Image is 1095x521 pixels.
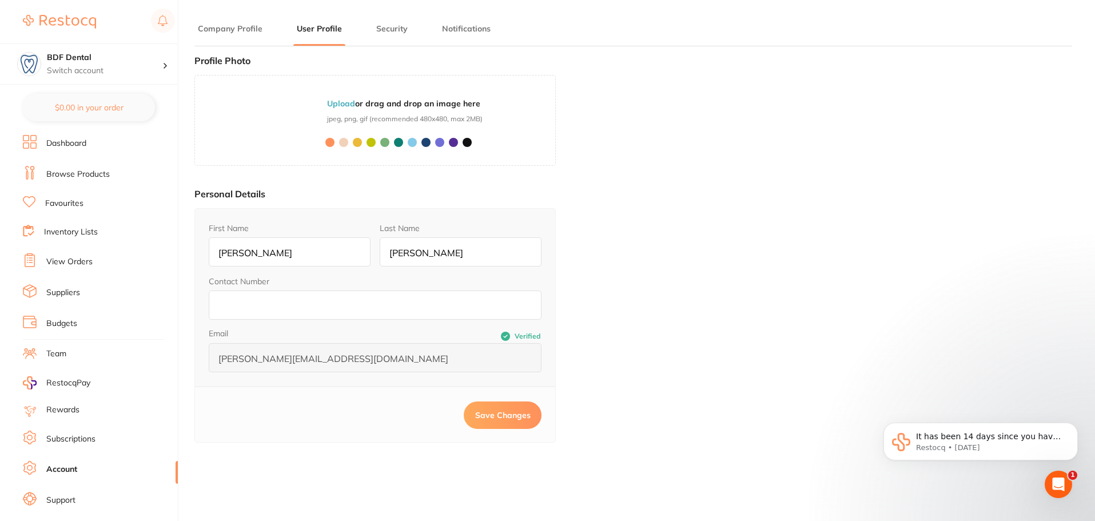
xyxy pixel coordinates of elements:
a: View Orders [46,256,93,268]
iframe: Intercom notifications message [866,399,1095,490]
span: Save Changes [475,410,531,420]
p: or drag and drop an image here [327,98,483,110]
label: Contact Number [209,277,269,286]
button: User Profile [293,23,345,34]
a: Team [46,348,66,360]
a: Dashboard [46,138,86,149]
a: Account [46,464,77,475]
a: Subscriptions [46,433,95,445]
a: Rewards [46,404,79,416]
p: Switch account [47,65,162,77]
a: Restocq Logo [23,9,96,35]
button: Security [373,23,411,34]
a: Support [46,495,75,506]
a: Suppliers [46,287,80,299]
a: Budgets [46,318,77,329]
h4: BDF Dental [47,52,162,63]
img: RestocqPay [23,376,37,389]
span: RestocqPay [46,377,90,389]
label: Profile Photo [194,55,250,66]
button: Notifications [439,23,494,34]
button: Save Changes [464,401,541,429]
label: First Name [209,224,249,233]
span: jpeg, png, gif (recommended 480x480, max 2MB) [327,114,483,124]
label: Personal Details [194,188,265,200]
button: Company Profile [194,23,266,34]
div: DA [268,89,309,130]
a: Favourites [45,198,83,209]
label: Email [209,329,375,338]
span: 1 [1068,471,1077,480]
img: Restocq Logo [23,15,96,29]
iframe: Intercom live chat [1045,471,1072,498]
label: Last Name [380,224,420,233]
b: Upload [327,98,355,109]
button: $0.00 in your order [23,94,155,121]
a: Browse Products [46,169,110,180]
span: Verified [515,332,540,340]
img: BDF Dental [18,53,41,75]
a: Inventory Lists [44,226,98,238]
a: RestocqPay [23,376,90,389]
